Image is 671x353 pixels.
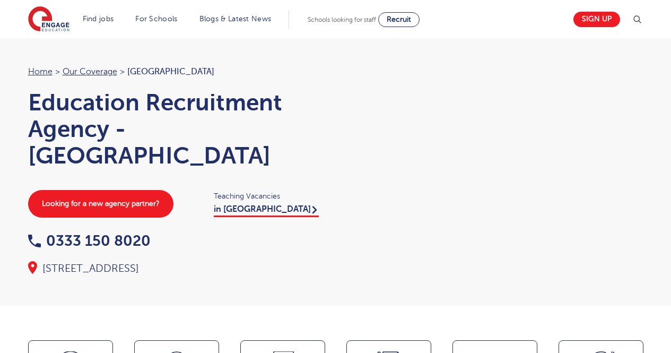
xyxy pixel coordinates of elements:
span: Schools looking for staff [308,16,376,23]
span: [GEOGRAPHIC_DATA] [127,67,214,76]
a: For Schools [135,15,177,23]
span: Recruit [387,15,411,23]
a: Sign up [573,12,620,27]
a: in [GEOGRAPHIC_DATA] [214,204,319,217]
h1: Education Recruitment Agency - [GEOGRAPHIC_DATA] [28,89,325,169]
span: > [55,67,60,76]
span: > [120,67,125,76]
a: Home [28,67,53,76]
a: Our coverage [63,67,117,76]
a: 0333 150 8020 [28,233,151,249]
img: Engage Education [28,6,69,33]
nav: breadcrumb [28,65,325,79]
div: [STREET_ADDRESS] [28,261,325,276]
a: Recruit [378,12,420,27]
a: Blogs & Latest News [199,15,272,23]
a: Find jobs [83,15,114,23]
a: Looking for a new agency partner? [28,190,173,218]
span: Teaching Vacancies [214,190,325,202]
